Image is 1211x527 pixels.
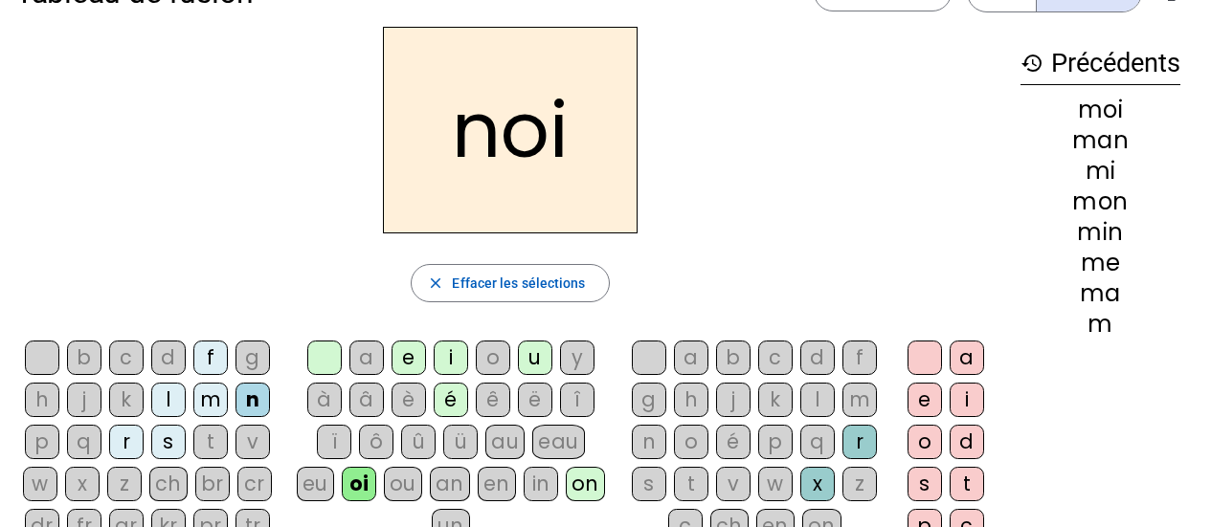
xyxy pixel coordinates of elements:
div: m [193,383,228,417]
div: z [107,467,142,501]
div: à [307,383,342,417]
div: d [151,340,186,375]
div: u [518,340,552,375]
div: ü [443,425,478,459]
div: me [1020,252,1180,274]
div: oi [342,467,376,501]
div: q [67,425,101,459]
div: l [800,383,835,417]
div: â [349,383,384,417]
div: û [401,425,436,459]
div: o [476,340,510,375]
div: x [800,467,835,501]
button: Effacer les sélections [411,264,609,302]
div: t [950,467,984,501]
div: o [674,425,708,459]
div: a [950,340,984,375]
div: g [632,383,666,417]
div: d [800,340,835,375]
div: è [392,383,426,417]
div: é [434,383,468,417]
div: w [23,467,57,501]
div: s [151,425,186,459]
div: in [524,467,558,501]
div: br [195,467,230,501]
div: min [1020,221,1180,244]
div: a [674,340,708,375]
mat-icon: history [1020,52,1043,75]
div: p [25,425,59,459]
div: b [67,340,101,375]
div: cr [237,467,272,501]
div: l [151,383,186,417]
div: é [716,425,751,459]
div: g [235,340,270,375]
mat-icon: close [427,274,444,292]
div: d [950,425,984,459]
div: e [908,383,942,417]
div: v [716,467,751,501]
div: b [716,340,751,375]
div: h [674,383,708,417]
div: v [235,425,270,459]
div: k [758,383,793,417]
div: m [842,383,877,417]
div: moi [1020,99,1180,121]
div: on [566,467,605,501]
div: a [349,340,384,375]
div: ë [518,383,552,417]
div: c [758,340,793,375]
div: eau [532,425,585,459]
div: j [716,383,751,417]
div: man [1020,129,1180,152]
div: î [560,383,594,417]
div: z [842,467,877,501]
div: n [632,425,666,459]
div: o [908,425,942,459]
div: en [478,467,516,501]
h3: Précédents [1020,42,1180,85]
div: t [193,425,228,459]
div: eu [297,467,334,501]
div: mi [1020,160,1180,183]
div: ch [149,467,188,501]
div: m [1020,313,1180,336]
div: ou [384,467,422,501]
div: ï [317,425,351,459]
div: s [908,467,942,501]
div: e [392,340,426,375]
div: ma [1020,282,1180,305]
div: r [842,425,877,459]
div: t [674,467,708,501]
div: w [758,467,793,501]
div: au [485,425,525,459]
div: p [758,425,793,459]
div: h [25,383,59,417]
div: j [67,383,101,417]
div: f [193,340,228,375]
div: x [65,467,100,501]
div: c [109,340,144,375]
span: Effacer les sélections [452,272,585,295]
div: y [560,340,594,375]
div: k [109,383,144,417]
div: i [434,340,468,375]
div: ô [359,425,393,459]
div: ê [476,383,510,417]
div: i [950,383,984,417]
h2: noi [383,27,638,233]
div: q [800,425,835,459]
div: n [235,383,270,417]
div: s [632,467,666,501]
div: an [430,467,470,501]
div: r [109,425,144,459]
div: mon [1020,190,1180,213]
div: f [842,340,877,375]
